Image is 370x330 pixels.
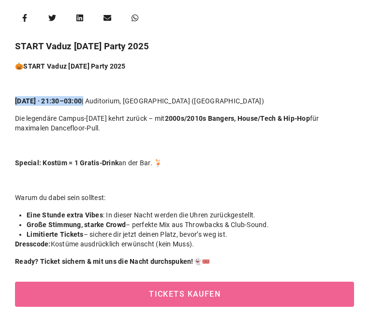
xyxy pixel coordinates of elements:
p: an der Bar. 🍹 [15,158,354,168]
strong: Special: [15,159,41,167]
p: | Auditorium, [GEOGRAPHIC_DATA] ([GEOGRAPHIC_DATA]) [15,96,354,106]
h3: START Vaduz [DATE] Party 2025 [15,40,354,53]
li: – sichere dir jetzt deinen Platz, bevor’s weg ist. [27,230,354,239]
p: Warum du dabei sein solltest: [15,193,354,202]
strong: Eine Stunde extra Vibes [27,211,103,219]
strong: [DATE] · 21:30–03:00 [15,97,82,105]
p: Die legendäre Campus-[DATE] kehrt zurück – mit für maximalen Dancefloor-Pull. [15,114,354,133]
strong: Limitierte Tickets [27,230,84,238]
strong: Große Stimmung, starke Crowd [27,221,126,229]
p: Kostüme ausdrücklich erwünscht (kein Muss). [15,239,354,249]
strong: Kostüm = 1 Gratis-Drink [43,159,118,167]
strong: START Vaduz [DATE] Party 2025 [23,62,125,70]
span: Tickets kaufen [26,290,343,299]
li: : In dieser Nacht werden die Uhren zurückgestellt. [27,210,354,220]
strong: Ticket sichern & mit uns die Nacht durchspuken! [40,258,193,265]
li: – perfekte Mix aus Throwbacks & Club-Sound. [27,220,354,230]
strong: 2000s/2010s Bangers, House/Tech & Hip-Hop [165,115,310,122]
strong: Dresscode: [15,240,51,248]
strong: Ready? [15,258,39,265]
button: Tickets kaufen [15,282,354,307]
p: 👻🎟️ [15,257,354,266]
p: 🎃 [15,61,354,71]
